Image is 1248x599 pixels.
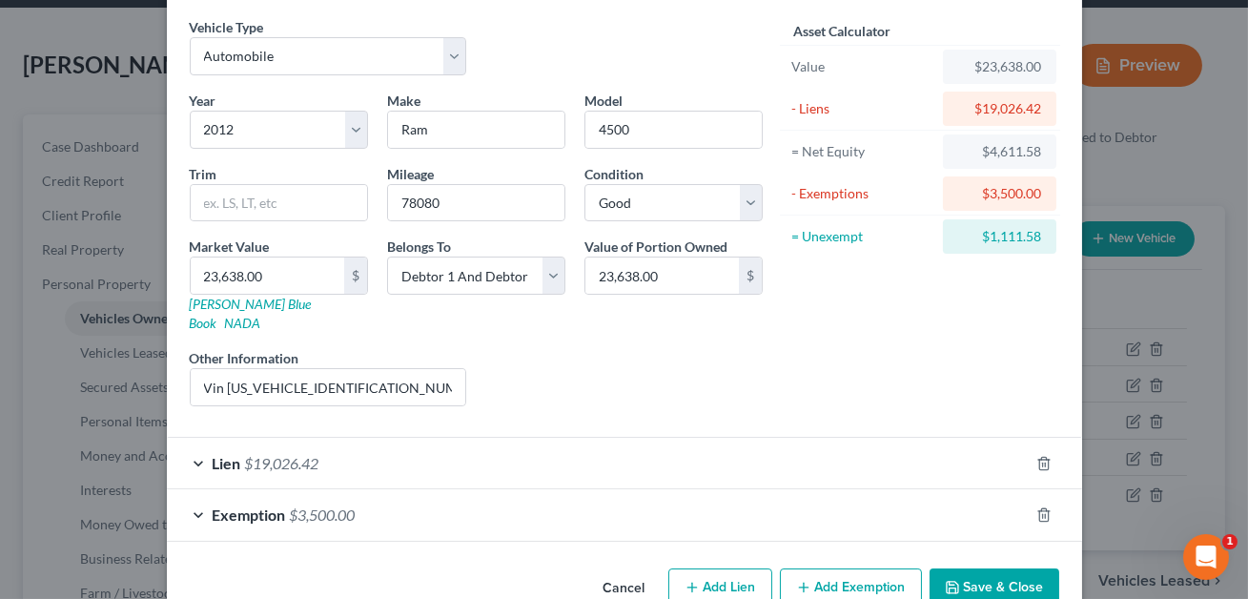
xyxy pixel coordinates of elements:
[585,112,762,148] input: ex. Altima
[290,506,356,524] span: $3,500.00
[791,227,935,246] div: = Unexempt
[584,91,623,111] label: Model
[190,237,270,257] label: Market Value
[191,185,367,221] input: ex. LS, LT, etc
[1222,534,1238,549] span: 1
[191,258,344,294] input: 0.00
[958,99,1041,118] div: $19,026.42
[958,57,1041,76] div: $23,638.00
[190,164,217,184] label: Trim
[958,142,1041,161] div: $4,611.58
[388,185,564,221] input: --
[387,93,420,109] span: Make
[190,296,312,331] a: [PERSON_NAME] Blue Book
[387,238,451,255] span: Belongs To
[191,369,466,405] input: (optional)
[344,258,367,294] div: $
[388,112,564,148] input: ex. Nissan
[791,99,935,118] div: - Liens
[190,348,299,368] label: Other Information
[387,164,434,184] label: Mileage
[791,142,935,161] div: = Net Equity
[584,164,644,184] label: Condition
[791,184,935,203] div: - Exemptions
[793,21,890,41] label: Asset Calculator
[958,184,1041,203] div: $3,500.00
[225,315,261,331] a: NADA
[958,227,1041,246] div: $1,111.58
[585,258,739,294] input: 0.00
[245,454,319,472] span: $19,026.42
[739,258,762,294] div: $
[190,91,216,111] label: Year
[213,454,241,472] span: Lien
[213,506,286,524] span: Exemption
[1183,534,1229,580] iframe: Intercom live chat
[584,237,727,257] label: Value of Portion Owned
[190,17,264,37] label: Vehicle Type
[791,57,935,76] div: Value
